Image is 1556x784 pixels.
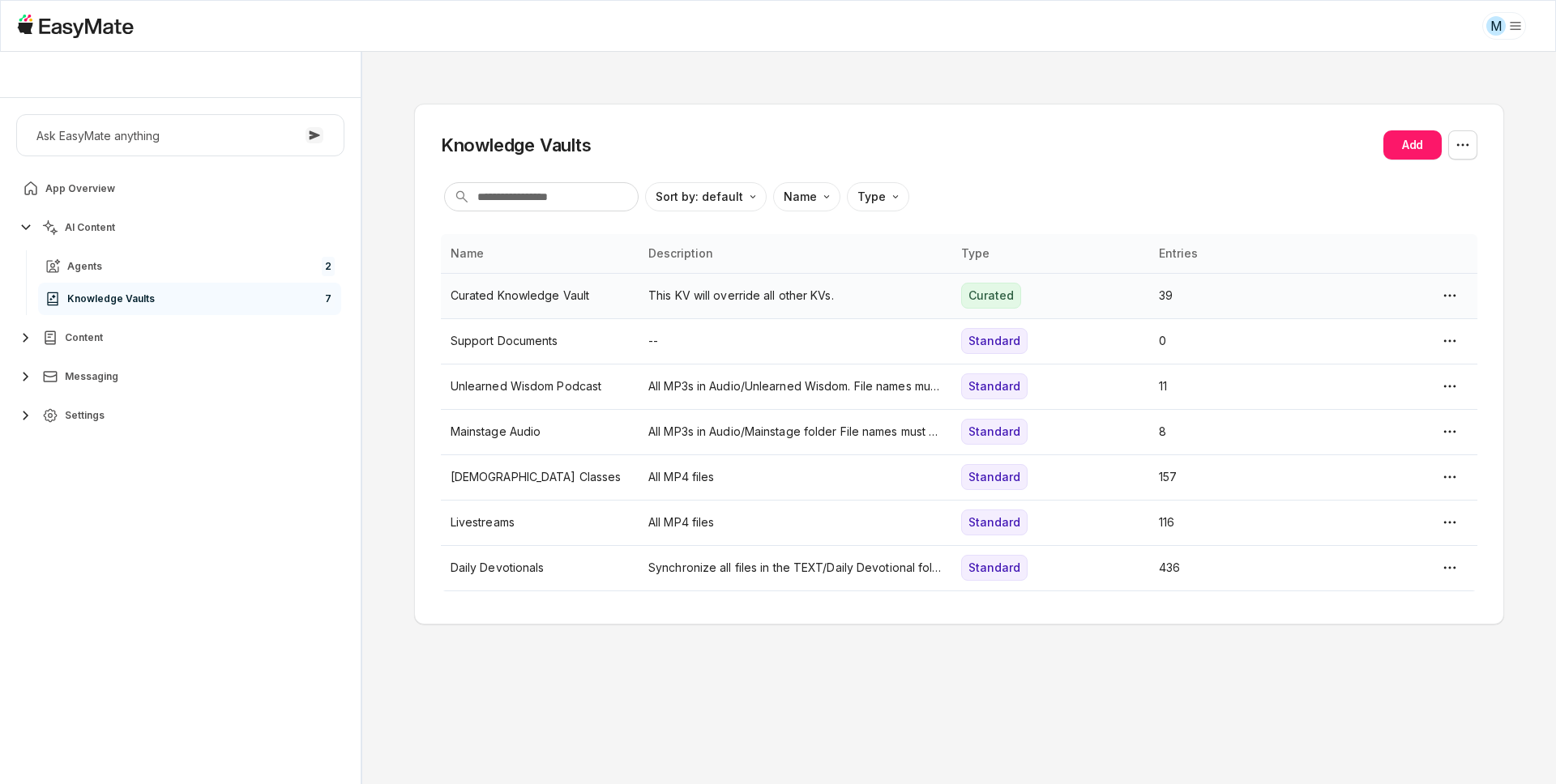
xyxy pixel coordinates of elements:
h2: Knowledge Vaults [441,133,592,157]
div: Curated [961,283,1021,309]
div: M [1486,16,1506,36]
span: Knowledge Vaults [67,292,155,305]
p: -- [648,332,942,350]
span: Messaging [65,370,118,383]
button: Ask EasyMate anything [16,114,344,156]
p: Support Documents [451,332,629,350]
a: Knowledge Vaults7 [38,283,341,315]
p: All MP3s in Audio/Unlearned Wisdom. File names must end in ".mp3" [648,377,942,395]
button: Content [16,322,344,354]
p: Daily Devotionals [451,559,629,577]
p: 157 [1159,468,1337,486]
p: [DEMOGRAPHIC_DATA] Classes [451,468,629,486]
button: Settings [16,399,344,432]
span: 2 [322,257,335,276]
th: Name [441,234,639,273]
p: Mainstage Audio [451,423,629,441]
p: Sort by: default [656,188,743,206]
div: Standard [961,328,1028,354]
th: Entries [1149,234,1347,273]
div: Standard [961,373,1028,399]
span: Settings [65,409,105,422]
span: App Overview [45,182,115,195]
p: Type [857,188,886,206]
p: 116 [1159,513,1337,531]
span: AI Content [65,221,115,234]
p: 436 [1159,559,1337,577]
p: Name [784,188,817,206]
span: Agents [67,260,102,273]
a: App Overview [16,173,344,205]
p: Livestreams [451,513,629,531]
p: All MP4 files [648,468,942,486]
div: Standard [961,509,1028,535]
th: Type [951,234,1149,273]
p: 8 [1159,423,1337,441]
p: Unlearned Wisdom Podcast [451,377,629,395]
p: Synchronize all files in the TEXT/Daily Devotional folder. All file names must end in ".txt" [648,559,942,577]
div: Standard [961,464,1028,490]
div: Standard [961,419,1028,445]
button: Messaging [16,360,344,393]
button: Name [773,182,840,211]
button: AI Content [16,211,344,244]
p: Curated Knowledge Vault [451,287,629,305]
span: Content [65,331,103,344]
th: Description [639,234,951,273]
p: 39 [1159,287,1337,305]
a: Agents2 [38,250,341,283]
p: All MP4 files [648,513,942,531]
div: Standard [961,555,1028,581]
button: Add [1383,130,1442,160]
p: This KV will override all other KVs. [648,287,942,305]
p: All MP3s in Audio/Mainstage folder File names must end in ".mp3" [648,423,942,441]
span: 7 [322,289,335,309]
p: 0 [1159,332,1337,350]
button: Type [847,182,909,211]
p: 11 [1159,377,1337,395]
button: Sort by: default [645,182,767,211]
